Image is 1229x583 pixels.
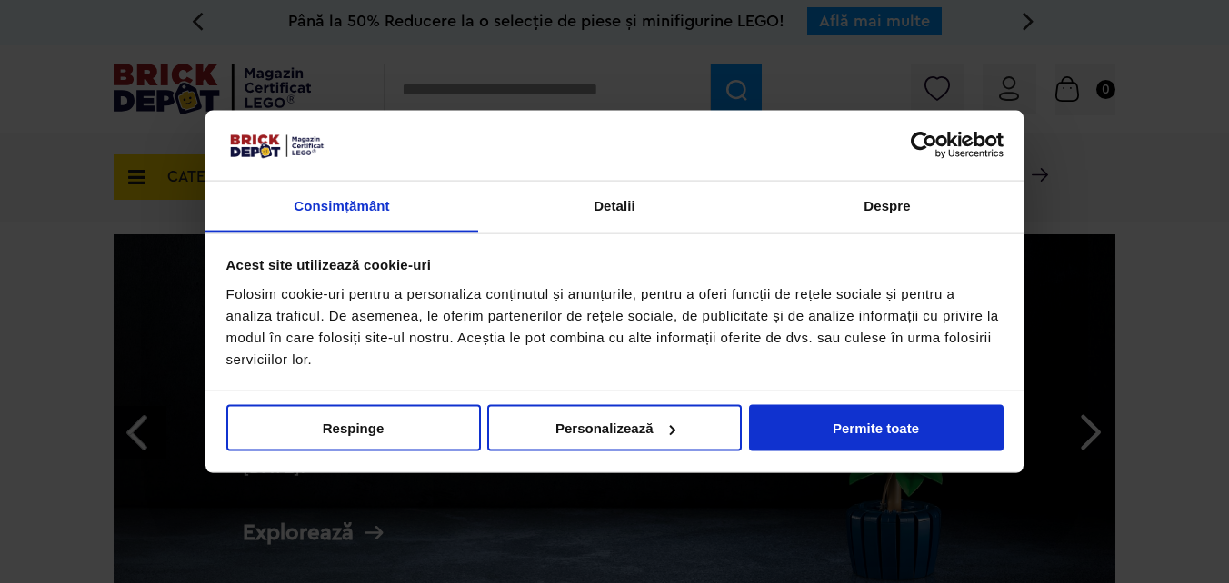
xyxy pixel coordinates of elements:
[205,181,478,232] a: Consimțământ
[226,131,326,160] img: siglă
[487,405,742,451] button: Personalizează
[751,181,1024,232] a: Despre
[844,132,1004,159] a: Usercentrics Cookiebot - opens in a new window
[226,254,1004,276] div: Acest site utilizează cookie-uri
[749,405,1004,451] button: Permite toate
[478,181,751,232] a: Detalii
[226,282,1004,370] div: Folosim cookie-uri pentru a personaliza conținutul și anunțurile, pentru a oferi funcții de rețel...
[226,405,481,451] button: Respinge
